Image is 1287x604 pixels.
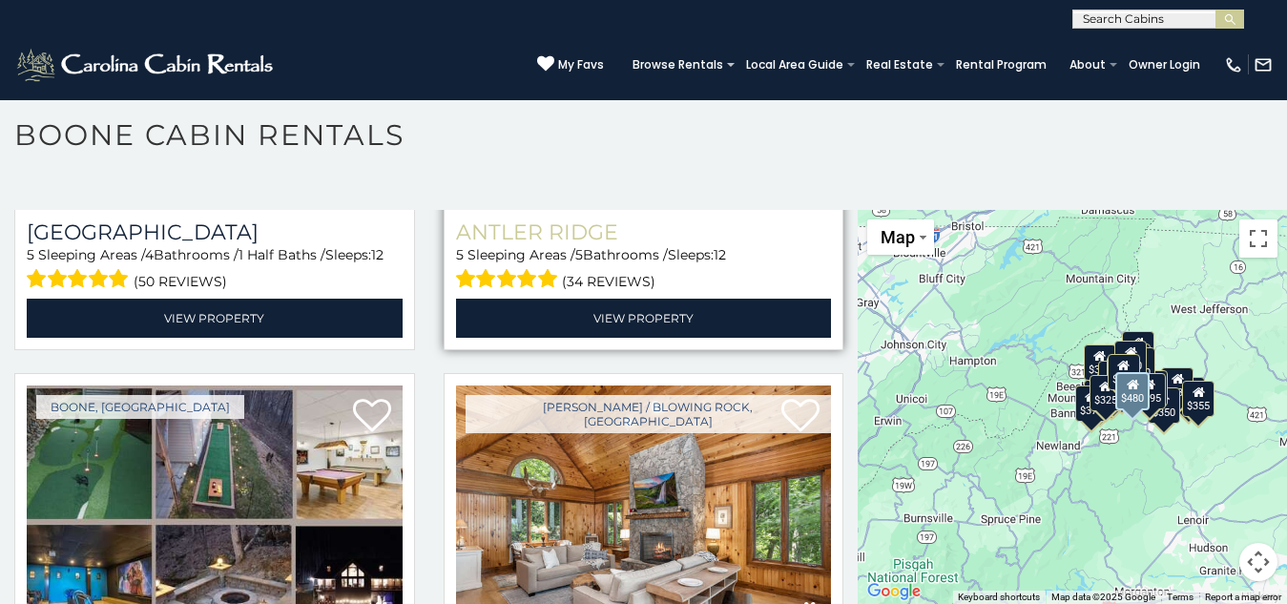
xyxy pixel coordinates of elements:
img: Google [862,579,925,604]
a: Real Estate [857,52,943,78]
span: Map [881,227,915,247]
img: mail-regular-white.png [1254,55,1273,74]
span: 12 [371,246,384,263]
span: 1 Half Baths / [239,246,325,263]
div: $305 [1084,344,1116,380]
div: Sleeping Areas / Bathrooms / Sleeps: [27,245,403,294]
div: $695 [1133,373,1166,409]
h3: Diamond Creek Lodge [27,219,403,245]
img: White-1-2.png [14,46,279,84]
div: Sleeping Areas / Bathrooms / Sleeps: [456,245,832,294]
span: 4 [145,246,154,263]
div: $325 [1090,374,1122,410]
a: About [1060,52,1115,78]
a: Local Area Guide [737,52,853,78]
a: Owner Login [1119,52,1210,78]
span: 12 [714,246,726,263]
span: 5 [27,246,34,263]
span: (34 reviews) [562,269,655,294]
span: 5 [575,246,583,263]
a: Browse Rentals [623,52,733,78]
div: $349 [1108,354,1140,390]
div: $355 [1183,381,1215,417]
div: $480 [1115,371,1150,409]
a: View Property [27,299,403,338]
a: Rental Program [946,52,1056,78]
div: $320 [1114,340,1147,376]
a: My Favs [537,55,604,74]
span: My Favs [558,56,604,73]
a: Report a map error [1205,592,1281,602]
button: Toggle fullscreen view [1239,219,1277,258]
a: View Property [456,299,832,338]
a: Boone, [GEOGRAPHIC_DATA] [36,395,244,419]
span: (50 reviews) [134,269,227,294]
button: Change map style [867,219,934,255]
span: 5 [456,246,464,263]
div: $525 [1123,330,1155,366]
button: Map camera controls [1239,543,1277,581]
a: Open this area in Google Maps (opens a new window) [862,579,925,604]
div: $375 [1075,385,1108,421]
div: $350 [1148,387,1180,424]
div: $930 [1161,367,1194,404]
span: Map data ©2025 Google [1051,592,1155,602]
a: [GEOGRAPHIC_DATA] [27,219,403,245]
button: Keyboard shortcuts [958,591,1040,604]
a: Terms [1167,592,1194,602]
a: Antler Ridge [456,219,832,245]
img: phone-regular-white.png [1224,55,1243,74]
a: [PERSON_NAME] / Blowing Rock, [GEOGRAPHIC_DATA] [466,395,832,433]
a: Add to favorites [353,397,391,437]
